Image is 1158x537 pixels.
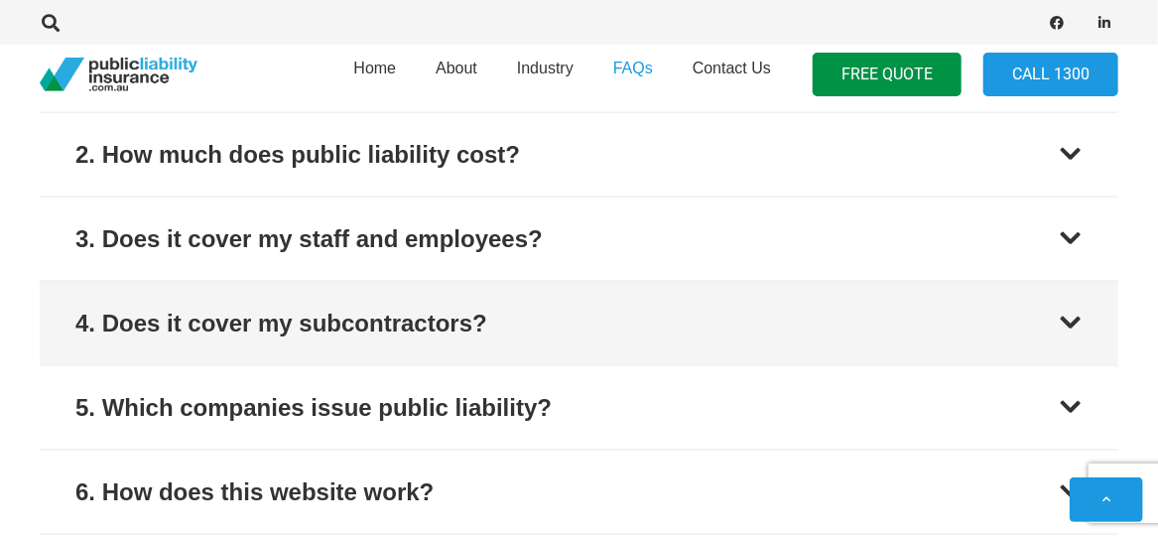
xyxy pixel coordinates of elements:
[40,198,1118,281] button: 3. Does it cover my staff and employees?
[1043,9,1071,37] a: Facebook
[40,113,1118,197] button: 2. How much does public liability cost?
[40,58,197,92] a: pli_logotransparent
[1091,9,1118,37] a: LinkedIn
[75,390,552,426] div: 5. Which companies issue public liability?
[75,221,543,257] div: 3. Does it cover my staff and employees?
[983,53,1118,97] a: Call 1300
[75,137,520,173] div: 2. How much does public liability cost?
[40,451,1118,534] button: 6. How does this website work?
[813,53,962,97] a: FREE QUOTE
[75,306,487,341] div: 4. Does it cover my subcontractors?
[31,14,70,32] a: Search
[497,39,593,110] a: Industry
[1070,477,1143,522] a: Back to top
[416,39,497,110] a: About
[673,39,791,110] a: Contact Us
[353,60,396,76] span: Home
[517,60,574,76] span: Industry
[436,60,477,76] span: About
[40,282,1118,365] button: 4. Does it cover my subcontractors?
[333,39,416,110] a: Home
[613,60,653,76] span: FAQs
[40,366,1118,450] button: 5. Which companies issue public liability?
[593,39,673,110] a: FAQs
[75,474,434,510] div: 6. How does this website work?
[693,60,771,76] span: Contact Us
